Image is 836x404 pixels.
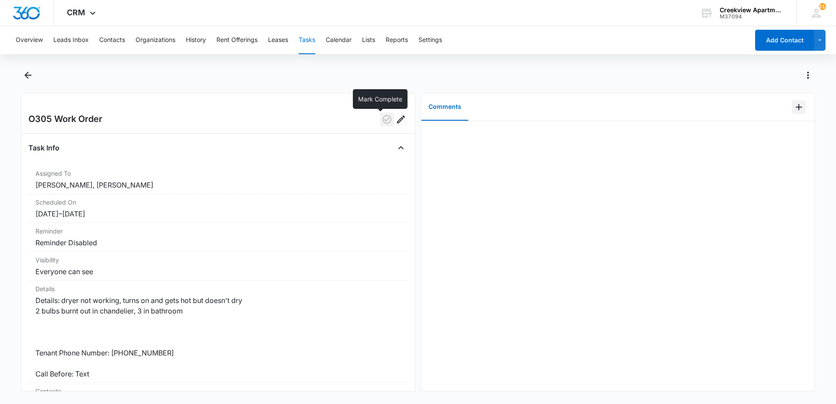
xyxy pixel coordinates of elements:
dt: Assigned To [35,169,401,178]
span: 212 [819,3,826,10]
dd: [PERSON_NAME], [PERSON_NAME] [35,180,401,190]
button: Leads Inbox [53,26,89,54]
div: DetailsDetails: dryer not working, turns on and gets hot but doesn't dry 2 bulbs burnt out in cha... [28,281,408,383]
button: History [186,26,206,54]
dt: Details [35,284,401,293]
dd: [DATE] – [DATE] [35,209,401,219]
div: account name [720,7,784,14]
button: Comments [421,94,468,121]
dd: Reminder Disabled [35,237,401,248]
dd: Details: dryer not working, turns on and gets hot but doesn't dry 2 bulbs burnt out in chandelier... [35,295,401,379]
div: Scheduled On[DATE]–[DATE] [28,194,408,223]
div: Assigned To[PERSON_NAME], [PERSON_NAME] [28,165,408,194]
dt: Visibility [35,255,401,265]
button: Back [21,68,35,82]
div: Mark Complete [353,89,408,109]
button: Reports [386,26,408,54]
button: Leases [268,26,288,54]
button: Close [394,141,408,155]
span: CRM [67,8,85,17]
h2: O305 Work Order [28,112,102,126]
button: Calendar [326,26,352,54]
div: account id [720,14,784,20]
button: Rent Offerings [216,26,258,54]
div: ReminderReminder Disabled [28,223,408,252]
button: Actions [801,68,815,82]
dt: Contacts [35,387,401,396]
h4: Task Info [28,143,59,153]
dt: Scheduled On [35,198,401,207]
button: Settings [418,26,442,54]
div: VisibilityEveryone can see [28,252,408,281]
button: Tasks [299,26,315,54]
button: Organizations [136,26,175,54]
button: Add Contact [755,30,814,51]
div: notifications count [819,3,826,10]
button: Lists [362,26,375,54]
dt: Reminder [35,226,401,236]
button: Overview [16,26,43,54]
button: Contacts [99,26,125,54]
button: Edit [394,112,408,126]
dd: Everyone can see [35,266,401,277]
button: Add Comment [792,100,806,114]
